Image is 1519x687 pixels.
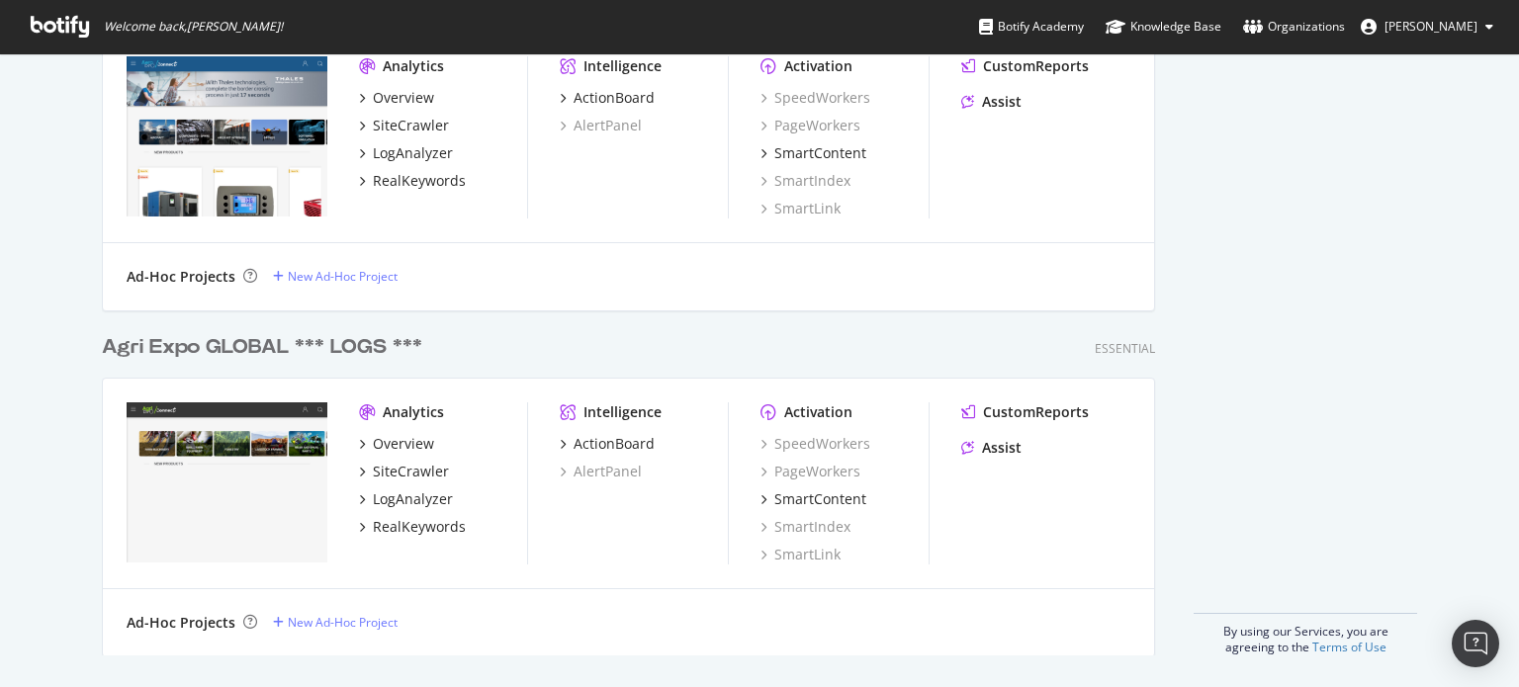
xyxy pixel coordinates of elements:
[373,462,449,481] div: SiteCrawler
[982,92,1022,112] div: Assist
[961,402,1089,422] a: CustomReports
[560,434,655,454] a: ActionBoard
[760,434,870,454] a: SpeedWorkers
[760,143,866,163] a: SmartContent
[760,199,841,218] a: SmartLink
[127,402,327,562] img: www.agriexpo.online
[760,489,866,509] a: SmartContent
[373,489,453,509] div: LogAnalyzer
[1106,17,1221,37] div: Knowledge Base
[288,268,398,285] div: New Ad-Hoc Project
[359,171,466,191] a: RealKeywords
[583,56,662,76] div: Intelligence
[127,613,235,633] div: Ad-Hoc Projects
[784,56,852,76] div: Activation
[961,438,1022,458] a: Assist
[560,88,655,108] a: ActionBoard
[1345,11,1509,43] button: [PERSON_NAME]
[359,517,466,537] a: RealKeywords
[784,402,852,422] div: Activation
[574,434,655,454] div: ActionBoard
[104,19,283,35] span: Welcome back, [PERSON_NAME] !
[982,438,1022,458] div: Assist
[359,88,434,108] a: Overview
[1194,613,1417,655] div: By using our Services, you are agreeing to the
[288,614,398,631] div: New Ad-Hoc Project
[760,171,850,191] a: SmartIndex
[127,56,327,216] img: www.aeroexpo.online
[273,614,398,631] a: New Ad-Hoc Project
[760,462,860,481] a: PageWorkers
[983,56,1089,76] div: CustomReports
[979,17,1084,37] div: Botify Academy
[983,402,1089,422] div: CustomReports
[760,88,870,108] a: SpeedWorkers
[359,434,434,454] a: Overview
[373,517,466,537] div: RealKeywords
[373,171,466,191] div: RealKeywords
[961,92,1022,112] a: Assist
[359,116,449,135] a: SiteCrawler
[760,116,860,135] a: PageWorkers
[373,434,434,454] div: Overview
[359,462,449,481] a: SiteCrawler
[583,402,662,422] div: Intelligence
[359,143,453,163] a: LogAnalyzer
[1243,17,1345,37] div: Organizations
[560,116,642,135] a: AlertPanel
[273,268,398,285] a: New Ad-Hoc Project
[1452,620,1499,667] div: Open Intercom Messenger
[774,143,866,163] div: SmartContent
[359,489,453,509] a: LogAnalyzer
[373,116,449,135] div: SiteCrawler
[560,462,642,481] a: AlertPanel
[383,402,444,422] div: Analytics
[1095,340,1155,357] div: Essential
[760,545,841,564] a: SmartLink
[1312,639,1386,655] a: Terms of Use
[127,267,235,287] div: Ad-Hoc Projects
[774,489,866,509] div: SmartContent
[373,143,453,163] div: LogAnalyzer
[1385,18,1477,35] span: Julien Lami
[373,88,434,108] div: Overview
[574,88,655,108] div: ActionBoard
[961,56,1089,76] a: CustomReports
[760,517,850,537] a: SmartIndex
[383,56,444,76] div: Analytics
